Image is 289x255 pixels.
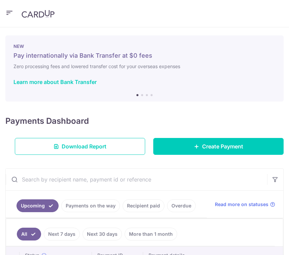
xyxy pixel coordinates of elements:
[62,142,106,150] span: Download Report
[15,138,145,155] a: Download Report
[83,228,122,240] a: Next 30 days
[17,199,59,212] a: Upcoming
[153,138,284,155] a: Create Payment
[215,201,268,208] span: Read more on statuses
[6,169,267,190] input: Search by recipient name, payment id or reference
[22,10,55,18] img: CardUp
[13,79,97,85] a: Learn more about Bank Transfer
[17,228,41,240] a: All
[13,62,276,70] h6: Zero processing fees and lowered transfer cost for your overseas expenses
[125,228,177,240] a: More than 1 month
[13,44,276,49] p: NEW
[202,142,243,150] span: Create Payment
[215,201,275,208] a: Read more on statuses
[5,115,89,127] h4: Payments Dashboard
[13,52,276,60] h5: Pay internationally via Bank Transfer at $0 fees
[123,199,164,212] a: Recipient paid
[61,199,120,212] a: Payments on the way
[44,228,80,240] a: Next 7 days
[167,199,196,212] a: Overdue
